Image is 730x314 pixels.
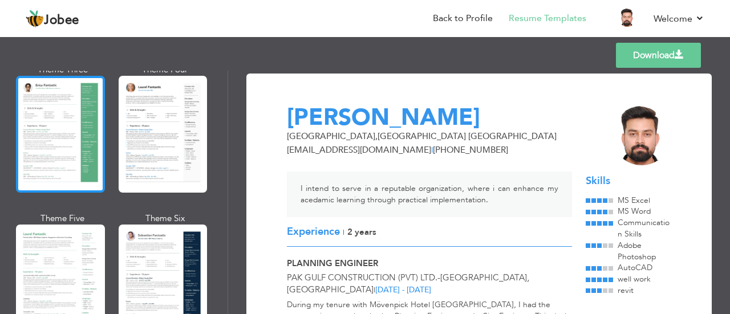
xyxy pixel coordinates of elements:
[375,131,378,142] span: ,
[287,284,374,295] span: [GEOGRAPHIC_DATA]
[374,284,375,295] span: |
[26,10,44,28] img: jobee.io
[509,12,586,25] a: Resume Templates
[287,172,572,217] div: I intend to serve in a reputable organization, where i can enhance my acedamic learning through p...
[618,285,634,296] span: revit
[44,14,79,27] span: Jobee
[121,213,210,225] div: Theme Six
[618,9,636,27] img: Profile Img
[433,12,493,25] a: Back to Profile
[347,226,376,238] span: 2 Years
[618,206,651,217] span: MS Word
[437,272,440,283] span: -
[440,272,527,283] span: [GEOGRAPHIC_DATA]
[618,262,652,273] span: AutoCAD
[618,240,656,262] span: Adobe Photoshop
[586,174,671,189] div: Skills
[618,274,651,284] span: well work
[616,43,701,68] a: Download
[618,217,670,239] span: Communication Skills
[431,144,433,156] span: |
[654,12,704,26] a: Welcome
[618,195,650,206] span: MS Excel
[433,144,508,156] span: [PHONE_NUMBER]
[287,131,557,142] span: [GEOGRAPHIC_DATA] [GEOGRAPHIC_DATA] [GEOGRAPHIC_DATA]
[343,227,344,238] span: |
[287,272,437,283] span: Pak Gulf Construction (Pvt) Ltd.
[612,106,671,165] img: F7Vnn17Ti8f6AAAAAElFTkSuQmCC
[527,272,529,283] span: ,
[18,213,107,225] div: Theme Five
[280,106,612,129] div: [PERSON_NAME]
[26,10,79,28] a: Jobee
[287,144,431,156] span: [EMAIL_ADDRESS][DOMAIN_NAME]
[375,284,431,295] span: [DATE] - [DATE]
[287,225,340,239] span: Experience
[287,258,378,269] span: Planning Engineer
